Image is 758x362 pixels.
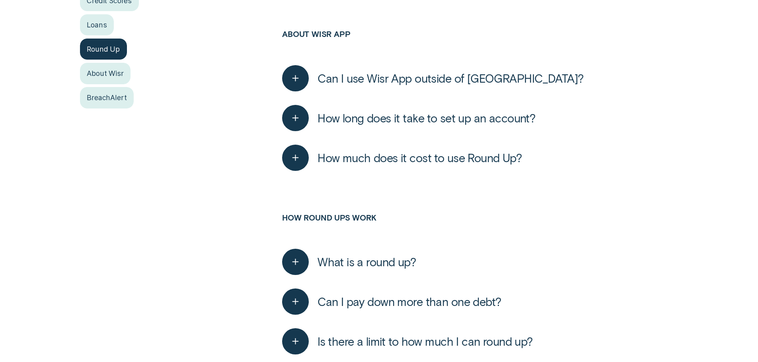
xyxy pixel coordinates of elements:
h3: How Round Ups work [282,213,678,242]
a: BreachAlert [80,87,134,108]
a: About Wisr [80,63,131,84]
span: Is there a limit to how much I can round up? [318,334,533,348]
span: Can I pay down more than one debt? [318,294,501,309]
button: How much does it cost to use Round Up? [282,145,522,171]
a: Loans [80,14,114,35]
button: How long does it take to set up an account? [282,105,535,132]
button: Can I pay down more than one debt? [282,288,501,315]
span: Can I use Wisr App outside of [GEOGRAPHIC_DATA]? [318,71,583,85]
span: What is a round up? [318,255,416,269]
a: Round Up [80,39,127,60]
h3: About Wisr App [282,29,678,58]
span: How much does it cost to use Round Up? [318,151,522,165]
span: How long does it take to set up an account? [318,111,535,125]
button: Is there a limit to how much I can round up? [282,328,532,355]
button: What is a round up? [282,249,416,275]
button: Can I use Wisr App outside of [GEOGRAPHIC_DATA]? [282,65,583,92]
